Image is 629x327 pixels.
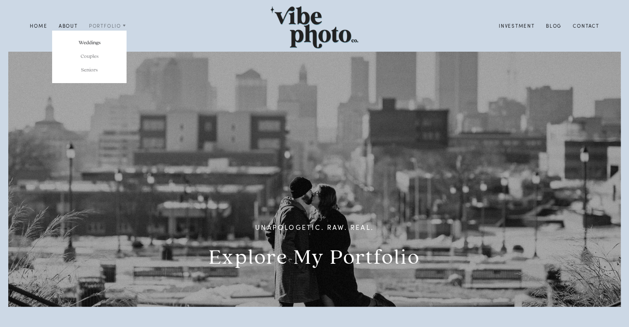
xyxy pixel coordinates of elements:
span: My [294,245,324,270]
span: Portfolio [89,22,121,30]
a: Weddings [52,36,127,50]
a: Seniors [52,64,127,77]
span: Raw. [327,222,347,233]
span: Real. [350,222,374,233]
a: Contact [567,21,605,31]
span: Explore [209,245,288,270]
a: Portfolio [83,21,132,31]
a: Blog [540,21,567,31]
a: Couples [52,50,127,64]
span: Unapologetic. [255,222,324,233]
a: Home [24,21,53,31]
img: Vibe Photo Co. [270,3,358,49]
span: Portfolio [330,245,420,270]
a: Investment [493,21,540,31]
a: About [53,21,83,31]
